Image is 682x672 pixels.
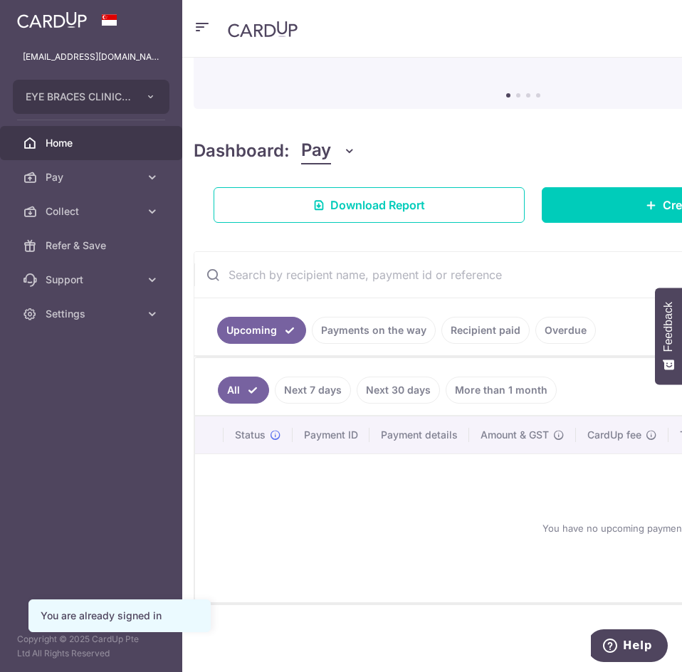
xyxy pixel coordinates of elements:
a: Next 30 days [357,377,440,404]
span: Pay [46,170,140,184]
span: Settings [46,307,140,321]
button: EYE BRACES CLINIC PTE. LTD. [13,80,169,114]
p: [EMAIL_ADDRESS][DOMAIN_NAME] [23,50,159,64]
span: Download Report [330,196,425,214]
th: Payment ID [293,416,369,453]
span: Feedback [662,302,675,352]
a: Next 7 days [275,377,351,404]
a: Recipient paid [441,317,530,344]
span: Amount & GST [481,428,549,442]
span: EYE BRACES CLINIC PTE. LTD. [26,90,131,104]
img: CardUp [228,21,298,38]
span: Refer & Save [46,238,140,253]
button: Feedback - Show survey [655,288,682,384]
a: Upcoming [217,317,306,344]
span: Support [46,273,140,287]
span: CardUp fee [587,428,641,442]
a: Payments on the way [312,317,436,344]
span: Collect [46,204,140,219]
span: Pay [301,137,331,164]
h4: Dashboard: [194,138,290,164]
a: Overdue [535,317,596,344]
a: Download Report [214,187,525,223]
th: Payment details [369,416,469,453]
iframe: Opens a widget where you can find more information [591,629,668,665]
a: All [218,377,269,404]
div: You are already signed in [41,609,199,623]
span: Status [235,428,266,442]
img: CardUp [17,11,87,28]
button: Pay [301,137,356,164]
a: More than 1 month [446,377,557,404]
span: Home [46,136,140,150]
